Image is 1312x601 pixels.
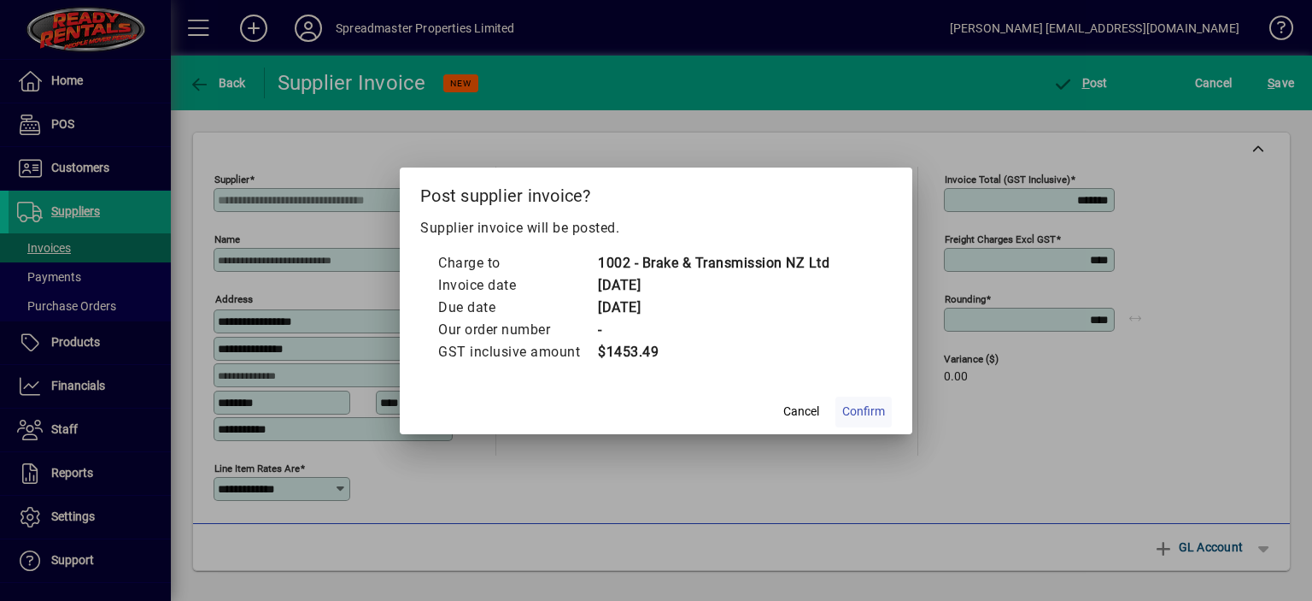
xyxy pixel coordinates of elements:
td: GST inclusive amount [437,341,597,363]
td: Our order number [437,319,597,341]
p: Supplier invoice will be posted. [420,218,892,239]
button: Cancel [774,397,829,427]
td: 1002 - Brake & Transmission NZ Ltd [597,252,829,274]
h2: Post supplier invoice? [400,168,912,217]
td: Invoice date [437,274,597,297]
td: [DATE] [597,297,829,319]
button: Confirm [835,397,892,427]
span: Cancel [783,403,819,421]
span: Confirm [842,403,885,421]
td: $1453.49 [597,341,829,363]
td: Due date [437,297,597,319]
td: [DATE] [597,274,829,297]
td: Charge to [437,252,597,274]
td: - [597,319,829,341]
